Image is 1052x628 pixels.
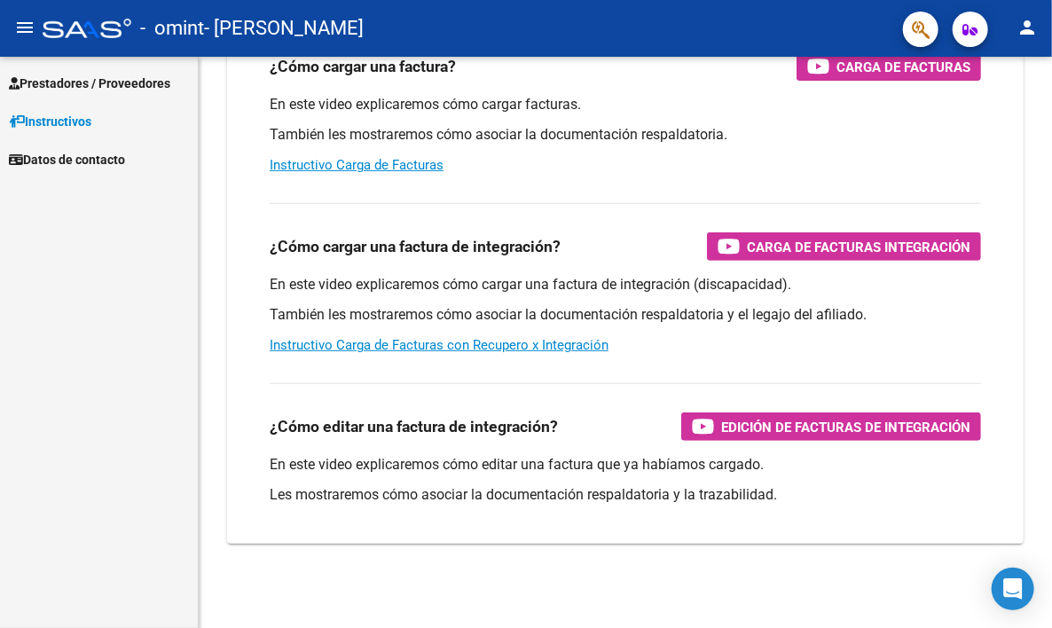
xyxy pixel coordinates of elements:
[1017,17,1038,38] mat-icon: person
[270,455,981,475] p: En este video explicaremos cómo editar una factura que ya habíamos cargado.
[140,9,204,48] span: - omint
[681,412,981,441] button: Edición de Facturas de integración
[9,112,91,131] span: Instructivos
[270,234,561,259] h3: ¿Cómo cargar una factura de integración?
[747,236,970,258] span: Carga de Facturas Integración
[270,275,981,294] p: En este video explicaremos cómo cargar una factura de integración (discapacidad).
[270,54,456,79] h3: ¿Cómo cargar una factura?
[270,305,981,325] p: También les mostraremos cómo asociar la documentación respaldatoria y el legajo del afiliado.
[797,52,981,81] button: Carga de Facturas
[14,17,35,38] mat-icon: menu
[270,414,558,439] h3: ¿Cómo editar una factura de integración?
[270,485,981,505] p: Les mostraremos cómo asociar la documentación respaldatoria y la trazabilidad.
[270,95,981,114] p: En este video explicaremos cómo cargar facturas.
[270,157,444,173] a: Instructivo Carga de Facturas
[836,56,970,78] span: Carga de Facturas
[270,125,981,145] p: También les mostraremos cómo asociar la documentación respaldatoria.
[270,337,608,353] a: Instructivo Carga de Facturas con Recupero x Integración
[721,416,970,438] span: Edición de Facturas de integración
[992,568,1034,610] div: Open Intercom Messenger
[9,150,125,169] span: Datos de contacto
[707,232,981,261] button: Carga de Facturas Integración
[9,74,170,93] span: Prestadores / Proveedores
[204,9,364,48] span: - [PERSON_NAME]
